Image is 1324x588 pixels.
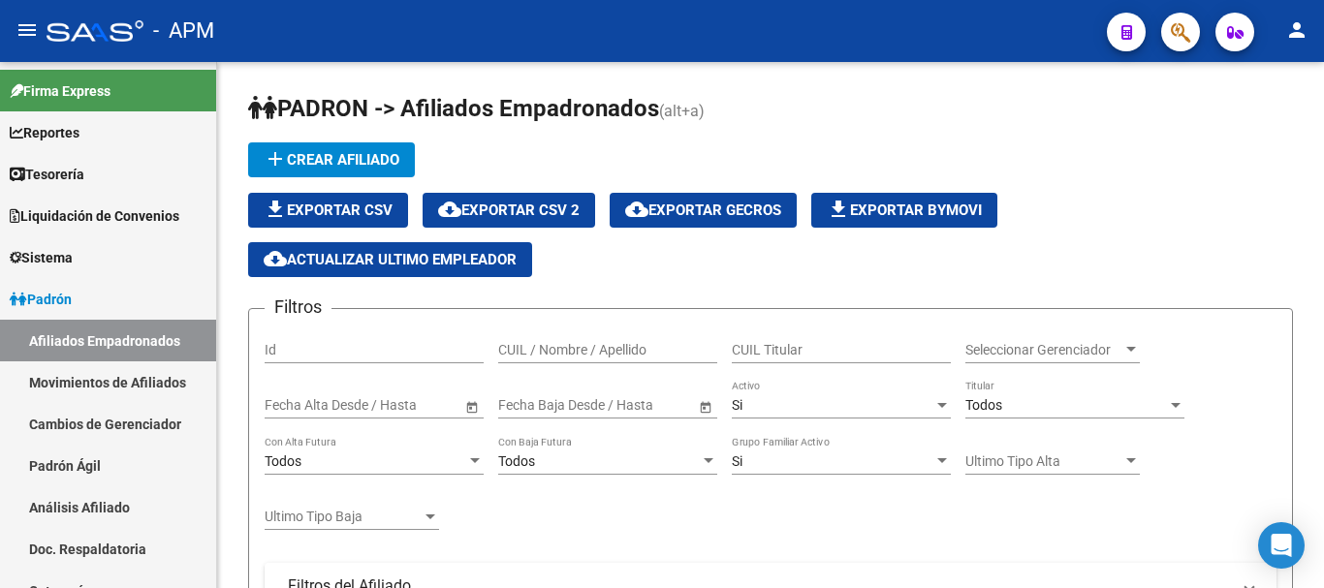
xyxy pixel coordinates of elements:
span: Ultimo Tipo Alta [965,453,1122,470]
button: Exportar CSV [248,193,408,228]
span: Exportar Bymovi [827,201,982,219]
span: Exportar CSV 2 [438,201,580,219]
div: Open Intercom Messenger [1258,522,1305,569]
span: Todos [265,453,301,469]
span: Firma Express [10,80,110,102]
input: End date [575,397,670,414]
span: Exportar CSV [264,201,393,219]
span: Todos [965,397,1002,413]
span: Reportes [10,122,79,143]
span: (alt+a) [659,102,705,120]
mat-icon: cloud_download [264,247,287,270]
span: Crear Afiliado [264,151,399,169]
input: Start date [498,397,558,414]
button: Actualizar ultimo Empleador [248,242,532,277]
mat-icon: add [264,147,287,170]
mat-icon: file_download [264,198,287,221]
span: Liquidación de Convenios [10,205,179,227]
h3: Filtros [265,294,331,321]
mat-icon: person [1285,18,1308,42]
button: Exportar CSV 2 [423,193,595,228]
span: Seleccionar Gerenciador [965,342,1122,358]
mat-icon: cloud_download [625,198,648,221]
button: Exportar GECROS [610,193,797,228]
input: Start date [265,397,325,414]
span: Exportar GECROS [625,201,781,219]
span: Actualizar ultimo Empleador [264,251,517,268]
mat-icon: cloud_download [438,198,461,221]
button: Crear Afiliado [248,142,415,177]
mat-icon: file_download [827,198,850,221]
button: Exportar Bymovi [811,193,997,228]
span: Sistema [10,247,73,268]
span: Padrón [10,289,72,310]
span: Ultimo Tipo Baja [265,509,422,525]
input: End date [341,397,436,414]
span: PADRON -> Afiliados Empadronados [248,95,659,122]
span: Si [732,397,742,413]
span: Si [732,453,742,469]
button: Open calendar [461,396,482,417]
span: Todos [498,453,535,469]
button: Open calendar [695,396,715,417]
span: Tesorería [10,164,84,185]
span: - APM [153,10,214,52]
mat-icon: menu [16,18,39,42]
